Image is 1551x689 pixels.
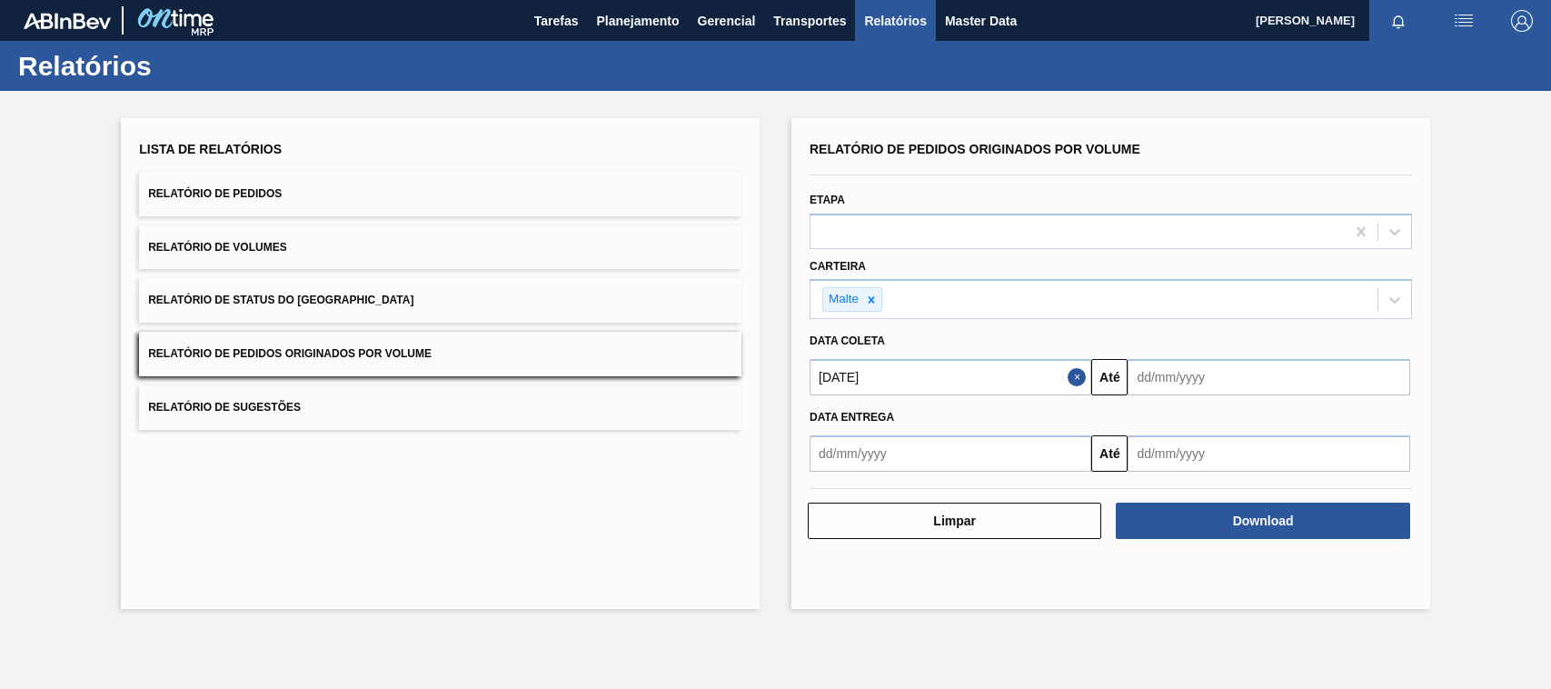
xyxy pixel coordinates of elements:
button: Close [1068,359,1091,395]
button: Relatório de Status do [GEOGRAPHIC_DATA] [139,278,741,323]
div: Malte [823,288,861,311]
button: Até [1091,435,1128,472]
span: Lista de Relatórios [139,142,282,156]
button: Relatório de Pedidos [139,172,741,216]
input: dd/mm/yyyy [1128,435,1409,472]
span: Master Data [945,10,1017,32]
input: dd/mm/yyyy [1128,359,1409,395]
span: Relatório de Pedidos Originados por Volume [810,142,1140,156]
input: dd/mm/yyyy [810,435,1091,472]
span: Tarefas [534,10,579,32]
span: Data entrega [810,411,894,424]
span: Transportes [773,10,846,32]
button: Relatório de Pedidos Originados por Volume [139,332,741,376]
img: TNhmsLtSVTkK8tSr43FrP2fwEKptu5GPRR3wAAAABJRU5ErkJggg== [24,13,111,29]
label: Etapa [810,194,845,206]
button: Limpar [808,503,1101,539]
span: Gerencial [698,10,756,32]
button: Relatório de Volumes [139,225,741,270]
span: Relatório de Volumes [148,241,286,254]
button: Download [1116,503,1409,539]
input: dd/mm/yyyy [810,359,1091,395]
button: Relatório de Sugestões [139,385,741,430]
span: Relatório de Pedidos [148,187,282,200]
span: Relatório de Pedidos Originados por Volume [148,347,432,360]
span: Data coleta [810,335,885,347]
button: Notificações [1369,8,1427,34]
h1: Relatórios [18,55,341,76]
button: Até [1091,359,1128,395]
img: userActions [1453,10,1475,32]
img: Logout [1511,10,1533,32]
span: Relatório de Status do [GEOGRAPHIC_DATA] [148,294,413,306]
span: Planejamento [596,10,679,32]
label: Carteira [810,260,866,273]
span: Relatório de Sugestões [148,401,301,414]
span: Relatórios [864,10,926,32]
